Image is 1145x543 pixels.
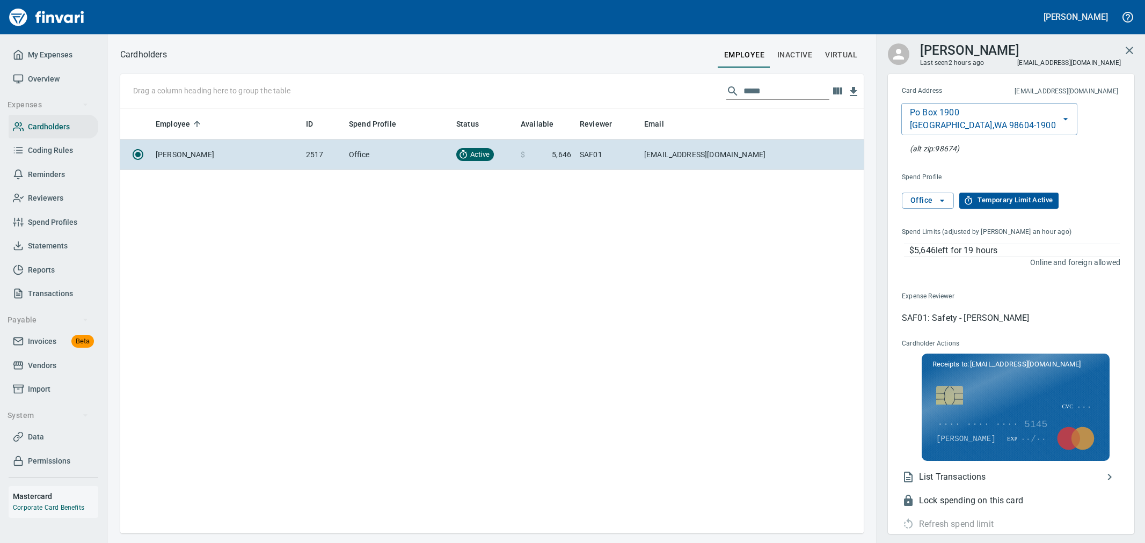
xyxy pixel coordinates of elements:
span: Spend Profiles [28,216,77,229]
span: Employee [156,118,190,130]
td: Office [345,140,452,170]
h6: Mastercard [13,490,98,502]
span: ID [306,118,313,130]
span: List Transactions [919,471,1103,483]
span: Overview [28,72,60,86]
span: Email [644,118,664,130]
button: Office [902,193,954,209]
a: Transactions [9,282,98,306]
button: Expenses [3,95,93,115]
span: 5,646 [552,149,571,160]
time: 2 hours ago [949,59,984,67]
button: [PERSON_NAME] [1041,9,1111,25]
p: $5,646 left for 19 hours [909,244,1120,257]
span: Reviewers [28,192,63,205]
img: Finvari [6,4,87,30]
td: [PERSON_NAME] [151,140,302,170]
span: Email [644,118,678,130]
span: Employee [156,118,204,130]
span: My Expenses [28,48,72,62]
p: [PERSON_NAME] [936,435,1001,444]
span: Reminders [28,168,65,181]
button: Close cardholder [1117,38,1142,63]
span: [EMAIL_ADDRESS][DOMAIN_NAME] [1016,58,1122,68]
span: Permissions [28,454,70,468]
nav: breadcrumb [120,48,167,61]
p: Drag a column heading here to group the table [133,85,290,96]
a: Statements [9,234,98,258]
span: Vendors [28,359,56,372]
span: CVC [1062,403,1075,409]
div: Cardholder has a temporary spend limit active [893,512,994,536]
span: Import [28,383,50,396]
span: Spend Limits (adjusted by [PERSON_NAME] an hour ago) [902,227,1095,238]
span: ··/·· [1019,434,1049,445]
a: My Expenses [9,43,98,67]
span: Cardholder Actions [902,339,1039,349]
span: [EMAIL_ADDRESS][DOMAIN_NAME] [969,359,1082,369]
a: Import [9,377,98,401]
p: Po Box 1900 [910,106,959,119]
a: Data [9,425,98,449]
span: System [8,409,89,422]
span: Spend Profile [349,118,410,130]
span: Data [28,430,44,444]
span: EXP [1007,436,1019,442]
span: Spend Profile [349,118,396,130]
button: Temporary Limit Active [959,193,1058,209]
h3: [PERSON_NAME] [920,40,1019,58]
span: Available [521,118,567,130]
p: [GEOGRAPHIC_DATA] , WA 98604-1900 [910,119,1056,132]
a: Coding Rules [9,138,98,163]
span: Office [910,194,945,207]
p: Cardholders [120,48,167,61]
a: Reports [9,258,98,282]
a: Vendors [9,354,98,378]
a: Permissions [9,449,98,473]
span: Inactive [777,48,812,62]
p: Receipts to: [932,359,1099,370]
span: Reviewer [580,118,612,130]
img: mastercard.svg [1052,421,1100,456]
span: Beta [71,335,94,348]
a: Reminders [9,163,98,187]
h5: [PERSON_NAME] [1044,11,1108,23]
span: Reports [28,263,55,277]
span: Expense Reviewer [902,291,1036,302]
span: Last seen [920,58,984,69]
span: $ [521,149,525,160]
span: employee [724,48,764,62]
span: Card Address [902,86,979,97]
span: Payable [8,313,89,327]
button: Po Box 1900[GEOGRAPHIC_DATA],WA 98604-1900 [901,103,1077,135]
span: ···· ···· ···· 5145 [936,418,1048,432]
p: At the pump (or any AVS check), this zip will also be accepted [910,143,959,154]
span: ··· [1075,402,1093,413]
span: Status [456,118,493,130]
span: [EMAIL_ADDRESS][DOMAIN_NAME] [979,86,1118,97]
span: Expenses [8,98,89,112]
span: ID [306,118,327,130]
span: Cardholders [28,120,70,134]
a: Cardholders [9,115,98,139]
span: Transactions [28,287,73,300]
a: Spend Profiles [9,210,98,234]
a: InvoicesBeta [9,329,98,354]
button: System [3,406,93,425]
a: Overview [9,67,98,91]
td: 2517 [302,140,345,170]
td: SAF01 [575,140,640,170]
button: Download table [845,84,862,100]
span: Status [456,118,479,130]
button: Payable [3,310,93,330]
a: Corporate Card Benefits [13,504,84,511]
span: Lock spending on this card [919,494,1120,507]
p: SAF01: Safety - [PERSON_NAME] [902,312,1120,325]
span: Reviewer [580,118,626,130]
button: Choose columns to display [829,83,845,99]
p: Online and foreign allowed [893,257,1120,268]
span: Coding Rules [28,144,73,157]
span: virtual [825,48,857,62]
span: Spend Profile [902,172,1030,183]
